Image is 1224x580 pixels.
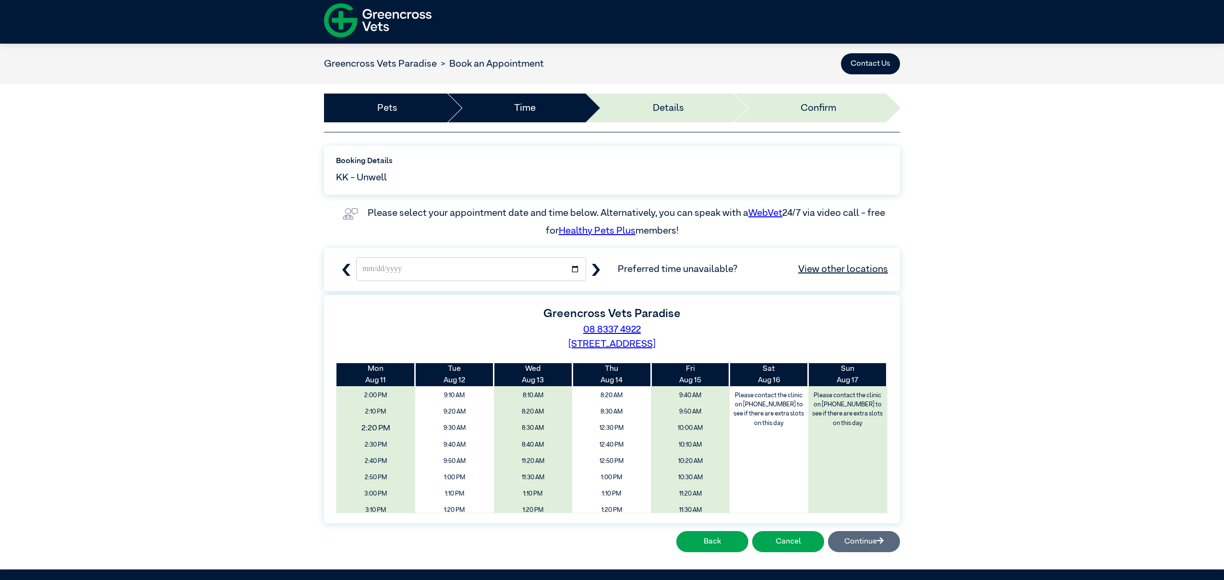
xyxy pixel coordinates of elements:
th: Aug 11 [336,363,415,386]
span: 11:20 AM [654,487,726,501]
span: 10:10 AM [654,438,726,452]
a: [STREET_ADDRESS] [568,339,656,349]
th: Aug 12 [415,363,494,386]
span: 2:00 PM [340,389,412,402]
span: 1:10 PM [497,487,569,501]
span: Preferred time unavailable? [618,262,888,276]
span: 12:30 PM [576,421,648,435]
li: Book an Appointment [437,57,544,71]
span: KK - Unwell [336,170,387,185]
span: 1:00 PM [576,471,648,485]
th: Aug 14 [572,363,651,386]
th: Aug 13 [494,363,573,386]
a: Time [514,101,536,115]
span: 1:20 PM [576,503,648,517]
button: Back [676,531,748,552]
th: Aug 16 [730,363,808,386]
label: Please select your appointment date and time below. Alternatively, you can speak with a 24/7 via ... [368,208,887,235]
span: 1:20 PM [419,503,491,517]
span: 10:30 AM [654,471,726,485]
span: 11:20 AM [497,454,569,468]
span: 9:40 AM [654,389,726,402]
span: 8:30 AM [497,421,569,435]
span: 2:40 PM [340,454,412,468]
label: Please contact the clinic on [PHONE_NUMBER] to see if there are extra slots on this day [731,389,807,430]
span: 11:30 AM [497,471,569,485]
span: 8:10 AM [497,389,569,402]
span: 10:20 AM [654,454,726,468]
span: 1:00 PM [419,471,491,485]
span: 8:30 AM [576,405,648,419]
span: 1:10 PM [576,487,648,501]
label: Please contact the clinic on [PHONE_NUMBER] to see if there are extra slots on this day [809,389,886,430]
th: Aug 15 [651,363,730,386]
span: 9:10 AM [419,389,491,402]
span: 9:50 AM [419,454,491,468]
span: 2:10 PM [340,405,412,419]
span: 1:20 PM [497,503,569,517]
a: View other locations [798,262,888,276]
a: 08 8337 4922 [583,325,641,334]
img: vet [339,204,362,224]
span: 10:00 AM [654,421,726,435]
span: 2:20 PM [329,419,423,438]
span: 12:40 PM [576,438,648,452]
span: 9:20 AM [419,405,491,419]
button: Cancel [752,531,824,552]
span: 8:40 AM [497,438,569,452]
label: Greencross Vets Paradise [543,308,681,320]
th: Aug 17 [808,363,887,386]
span: 1:10 PM [419,487,491,501]
span: 3:00 PM [340,487,412,501]
a: Greencross Vets Paradise [324,59,437,69]
span: 8:20 AM [576,389,648,402]
span: 11:30 AM [654,503,726,517]
span: 9:30 AM [419,421,491,435]
span: 8:20 AM [497,405,569,419]
span: 12:50 PM [576,454,648,468]
span: 3:10 PM [340,503,412,517]
nav: breadcrumb [324,57,544,71]
span: 9:40 AM [419,438,491,452]
button: Contact Us [841,53,900,74]
a: WebVet [748,208,782,218]
span: 9:50 AM [654,405,726,419]
label: Booking Details [336,155,888,167]
a: Healthy Pets Plus [559,226,636,236]
span: 2:30 PM [340,438,412,452]
span: 2:50 PM [340,471,412,485]
a: Pets [377,101,397,115]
